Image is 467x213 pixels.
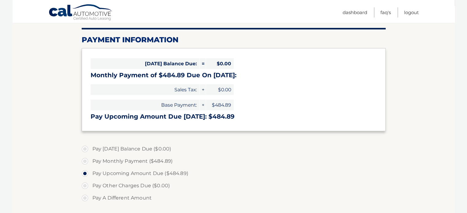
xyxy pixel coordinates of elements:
a: Cal Automotive [49,4,113,22]
span: + [200,100,206,110]
label: Pay A Different Amount [82,192,386,204]
label: Pay Upcoming Amount Due ($484.89) [82,167,386,180]
span: $484.89 [206,100,234,110]
span: $0.00 [206,84,234,95]
label: Pay Other Charges Due ($0.00) [82,180,386,192]
span: [DATE] Balance Due: [91,58,199,69]
span: $0.00 [206,58,234,69]
span: = [200,58,206,69]
span: Base Payment: [91,100,199,110]
a: Logout [404,7,419,17]
span: Sales Tax: [91,84,199,95]
label: Pay Monthly Payment ($484.89) [82,155,386,167]
span: + [200,84,206,95]
a: Dashboard [343,7,367,17]
a: FAQ's [380,7,391,17]
h3: Pay Upcoming Amount Due [DATE]: $484.89 [91,113,377,120]
h3: Monthly Payment of $484.89 Due On [DATE]: [91,71,377,79]
label: Pay [DATE] Balance Due ($0.00) [82,143,386,155]
h2: Payment Information [82,35,386,44]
